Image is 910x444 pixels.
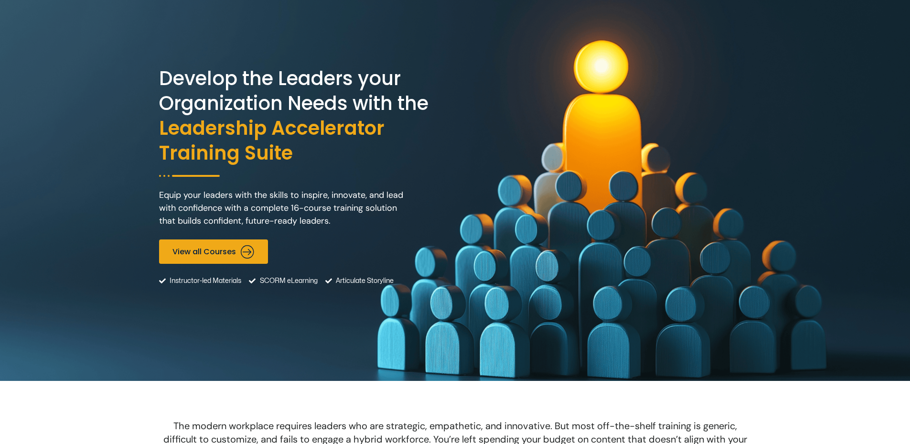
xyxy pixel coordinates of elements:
span: Articulate Storyline [333,269,394,293]
span: View all Courses [172,247,236,256]
span: Instructor-led Materials [167,269,241,293]
p: Equip your leaders with the skills to inspire, innovate, and lead with confidence with a complete... [159,189,411,227]
span: SCORM eLearning [257,269,318,293]
a: View all Courses [159,239,268,264]
h2: Develop the Leaders your Organization Needs with the [159,66,453,165]
span: Leadership Accelerator Training Suite [159,116,453,165]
